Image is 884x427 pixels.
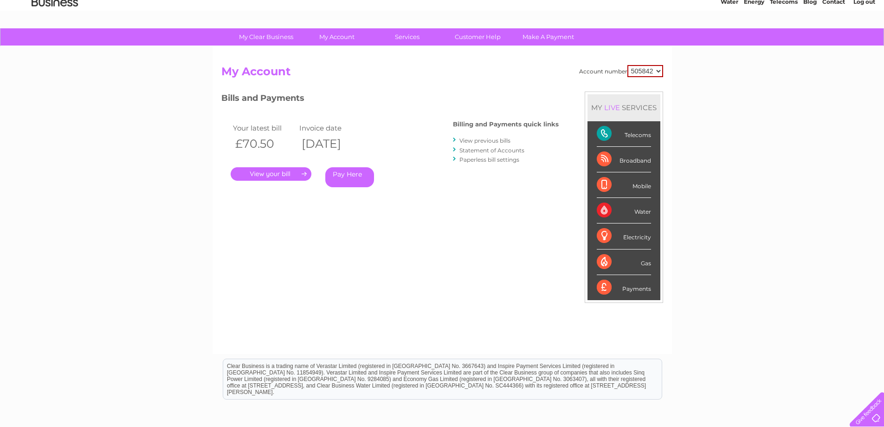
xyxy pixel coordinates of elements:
td: Invoice date [297,122,364,134]
a: Pay Here [325,167,374,187]
img: logo.png [31,24,78,53]
a: Paperless bill settings [459,156,519,163]
h3: Bills and Payments [221,92,559,108]
a: Contact [822,39,845,46]
div: Gas [597,250,651,275]
a: Energy [744,39,764,46]
a: My Clear Business [228,28,304,46]
a: Statement of Accounts [459,147,524,154]
a: Make A Payment [510,28,587,46]
div: Electricity [597,223,651,249]
a: My Account [298,28,375,46]
a: . [231,167,311,181]
div: MY SERVICES [587,94,660,121]
div: Telecoms [597,121,651,147]
a: Blog [803,39,817,46]
a: Water [721,39,738,46]
div: LIVE [602,103,622,112]
a: 0333 014 3131 [709,5,773,16]
div: Account number [579,65,663,77]
td: Your latest bill [231,122,297,134]
a: View previous bills [459,137,510,144]
a: Customer Help [439,28,516,46]
div: Water [597,198,651,223]
div: Broadband [597,147,651,172]
th: £70.50 [231,134,297,153]
a: Services [369,28,445,46]
div: Payments [597,275,651,300]
div: Mobile [597,172,651,198]
h4: Billing and Payments quick links [453,121,559,128]
a: Log out [853,39,875,46]
th: [DATE] [297,134,364,153]
h2: My Account [221,65,663,83]
div: Clear Business is a trading name of Verastar Limited (registered in [GEOGRAPHIC_DATA] No. 3667643... [223,5,662,45]
a: Telecoms [770,39,798,46]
